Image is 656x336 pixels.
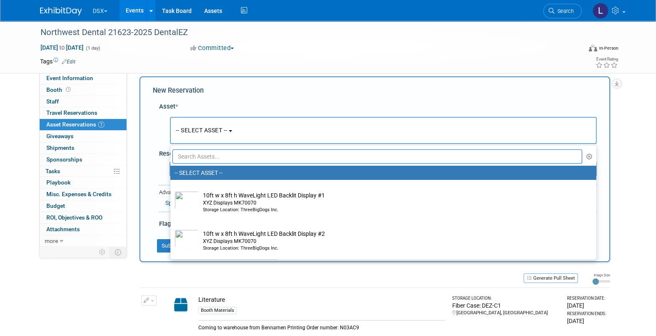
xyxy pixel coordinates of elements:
[175,167,588,178] label: -- SELECT ASSET --
[46,98,59,105] span: Staff
[40,107,127,119] a: Travel Reservations
[109,247,127,258] td: Toggle Event Tabs
[176,127,228,134] span: -- SELECT ASSET --
[567,317,607,325] div: [DATE]
[165,200,258,206] a: Specify Shipping Logistics Category
[187,44,237,53] button: Committed
[593,3,608,19] img: Lori Stewart
[159,149,597,158] div: Reservation Notes
[40,73,127,84] a: Event Information
[40,96,127,107] a: Staff
[45,237,58,244] span: more
[85,45,100,51] span: (1 day)
[203,207,580,213] div: Storage Location: ThreeBigDogs Inc.
[452,310,560,316] div: [GEOGRAPHIC_DATA], [GEOGRAPHIC_DATA]
[169,296,193,314] img: Capital-Asset-Icon-2.png
[46,191,111,197] span: Misc. Expenses & Credits
[203,238,580,245] div: XYZ Displays MK70070
[598,45,618,51] div: In-Person
[40,224,127,235] a: Attachments
[593,273,610,278] div: Image Size
[40,166,127,177] a: Tasks
[198,296,445,304] div: Literature
[46,75,93,81] span: Event Information
[46,214,102,221] span: ROI, Objectives & ROO
[198,307,237,314] div: Booth Materials
[46,144,74,151] span: Shipments
[46,168,60,174] span: Tasks
[46,202,65,209] span: Budget
[524,273,578,283] button: Generate Pull Sheet
[532,43,618,56] div: Event Format
[170,117,597,144] button: -- SELECT ASSET --
[567,301,607,310] div: [DATE]
[567,311,607,317] div: Reservation Ends:
[203,245,580,252] div: Storage Location: ThreeBigDogs Inc.
[198,320,445,331] div: Coming to warehouse from Bennamen Printing Order number: N03AC9
[203,200,580,207] div: XYZ Displays MK70070
[40,154,127,165] a: Sponsorships
[38,25,569,40] div: Northwest Dental 21623-2025 DentalEZ
[595,57,618,61] div: Event Rating
[40,212,127,223] a: ROI, Objectives & ROO
[159,189,597,197] div: Advanced Options
[199,230,580,252] td: 10ft w x 8ft h WaveLight LED Backlit Display #2
[40,200,127,212] a: Budget
[452,301,560,310] div: Fiber Case: DEZ-C1
[159,102,597,111] div: Asset
[64,86,72,93] span: Booth not reserved yet
[555,8,574,14] span: Search
[543,4,582,18] a: Search
[46,133,73,139] span: Giveaways
[153,86,204,94] span: New Reservation
[46,156,82,163] span: Sponsorships
[40,235,127,247] a: more
[589,45,597,51] img: Format-Inperson.png
[40,57,76,66] td: Tags
[40,119,127,130] a: Asset Reservations1
[40,177,127,188] a: Playbook
[40,189,127,200] a: Misc. Expenses & Credits
[46,121,104,128] span: Asset Reservations
[46,179,71,186] span: Playbook
[40,131,127,142] a: Giveaways
[46,109,97,116] span: Travel Reservations
[157,239,185,253] button: Submit
[40,142,127,154] a: Shipments
[62,59,76,65] a: Edit
[46,226,80,232] span: Attachments
[199,191,580,213] td: 10ft w x 8ft h WaveLight LED Backlit Display #1
[95,247,110,258] td: Personalize Event Tab Strip
[46,86,72,93] span: Booth
[58,44,66,51] span: to
[40,84,127,96] a: Booth
[40,44,84,51] span: [DATE] [DATE]
[98,121,104,128] span: 1
[567,296,607,301] div: Reservation Date:
[40,7,82,15] img: ExhibitDay
[172,149,583,164] input: Search Assets...
[452,296,560,301] div: Storage Location:
[159,220,172,227] span: Flag:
